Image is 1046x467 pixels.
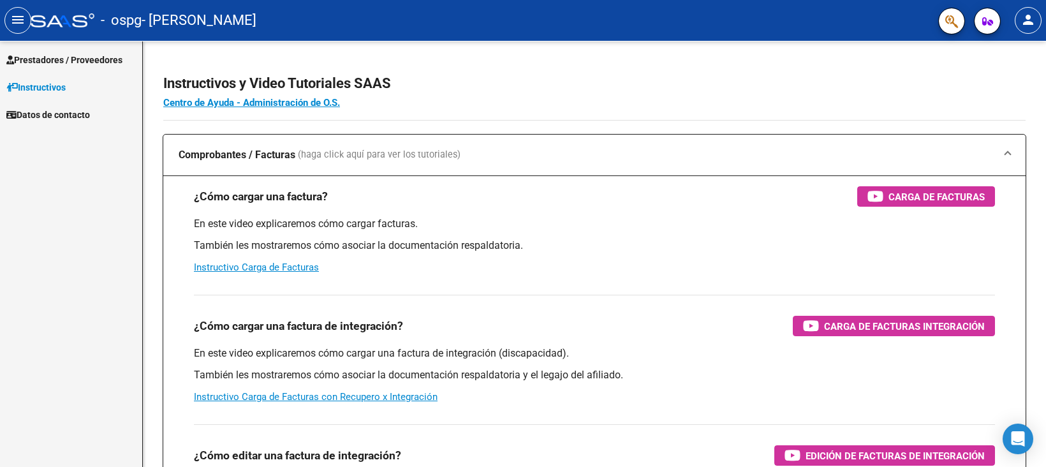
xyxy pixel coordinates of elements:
[1020,12,1036,27] mat-icon: person
[774,445,995,466] button: Edición de Facturas de integración
[142,6,256,34] span: - [PERSON_NAME]
[194,346,995,360] p: En este video explicaremos cómo cargar una factura de integración (discapacidad).
[194,188,328,205] h3: ¿Cómo cargar una factura?
[163,97,340,108] a: Centro de Ayuda - Administración de O.S.
[298,148,460,162] span: (haga click aquí para ver los tutoriales)
[194,239,995,253] p: También les mostraremos cómo asociar la documentación respaldatoria.
[194,262,319,273] a: Instructivo Carga de Facturas
[6,80,66,94] span: Instructivos
[793,316,995,336] button: Carga de Facturas Integración
[824,318,985,334] span: Carga de Facturas Integración
[194,368,995,382] p: También les mostraremos cómo asociar la documentación respaldatoria y el legajo del afiliado.
[194,447,401,464] h3: ¿Cómo editar una factura de integración?
[6,53,122,67] span: Prestadores / Proveedores
[6,108,90,122] span: Datos de contacto
[179,148,295,162] strong: Comprobantes / Facturas
[101,6,142,34] span: - ospg
[10,12,26,27] mat-icon: menu
[806,448,985,464] span: Edición de Facturas de integración
[194,317,403,335] h3: ¿Cómo cargar una factura de integración?
[194,391,438,403] a: Instructivo Carga de Facturas con Recupero x Integración
[163,71,1026,96] h2: Instructivos y Video Tutoriales SAAS
[1003,424,1033,454] div: Open Intercom Messenger
[194,217,995,231] p: En este video explicaremos cómo cargar facturas.
[163,135,1026,175] mat-expansion-panel-header: Comprobantes / Facturas (haga click aquí para ver los tutoriales)
[888,189,985,205] span: Carga de Facturas
[857,186,995,207] button: Carga de Facturas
